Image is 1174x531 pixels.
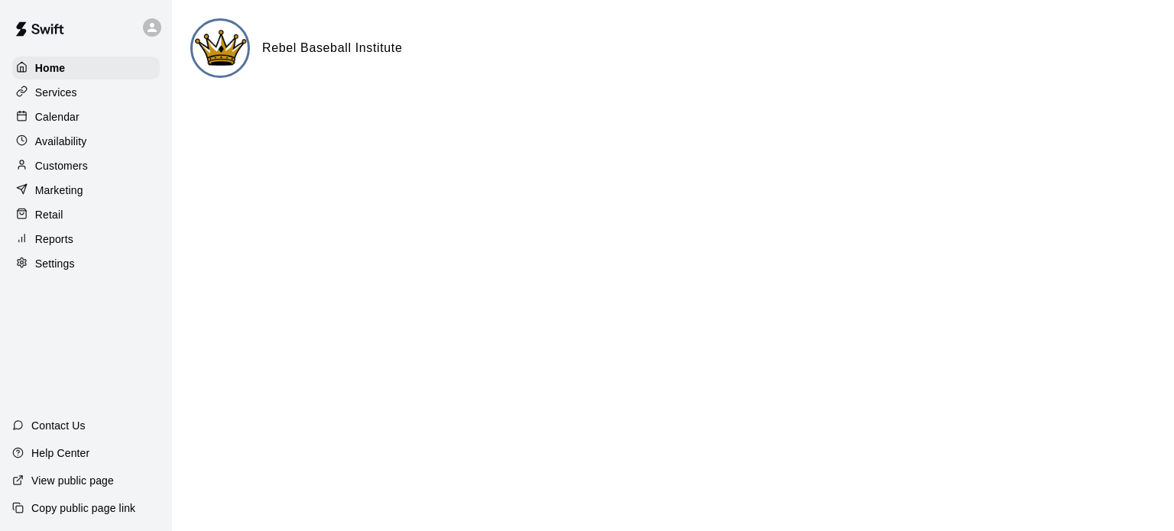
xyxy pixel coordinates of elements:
p: Home [35,60,66,76]
p: Reports [35,232,73,247]
a: Availability [12,130,160,153]
p: Help Center [31,445,89,461]
a: Services [12,81,160,104]
a: Customers [12,154,160,177]
p: Availability [35,134,87,149]
p: Services [35,85,77,100]
a: Reports [12,228,160,251]
p: Marketing [35,183,83,198]
a: Home [12,57,160,79]
a: Retail [12,203,160,226]
p: Retail [35,207,63,222]
p: Settings [35,256,75,271]
p: Customers [35,158,88,173]
p: View public page [31,473,114,488]
h6: Rebel Baseball Institute [262,38,402,58]
p: Contact Us [31,418,86,433]
a: Marketing [12,179,160,202]
p: Copy public page link [31,500,135,516]
p: Calendar [35,109,79,125]
a: Settings [12,252,160,275]
a: Calendar [12,105,160,128]
img: Rebel Baseball Institute logo [193,21,250,78]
